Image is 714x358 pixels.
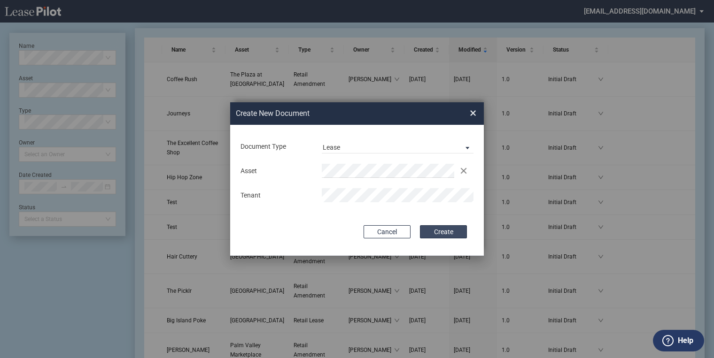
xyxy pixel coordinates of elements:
label: Help [678,335,693,347]
h2: Create New Document [236,108,436,119]
md-select: Document Type: Lease [322,139,473,153]
div: Tenant [235,191,316,200]
button: Cancel [364,225,411,238]
div: Document Type [235,142,316,152]
div: Lease [323,144,340,151]
span: × [470,106,476,121]
md-dialog: Create New ... [230,102,484,256]
button: Create [420,225,467,238]
div: Asset [235,167,316,176]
